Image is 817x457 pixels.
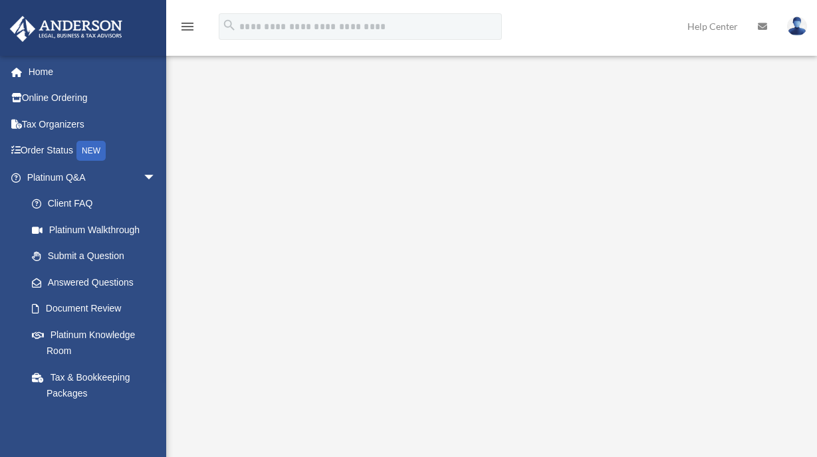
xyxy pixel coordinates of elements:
[19,191,176,217] a: Client FAQ
[76,141,106,161] div: NEW
[19,269,176,296] a: Answered Questions
[179,23,195,35] a: menu
[787,17,807,36] img: User Pic
[19,243,176,270] a: Submit a Question
[9,164,176,191] a: Platinum Q&Aarrow_drop_down
[179,19,195,35] i: menu
[19,364,176,407] a: Tax & Bookkeeping Packages
[143,164,170,191] span: arrow_drop_down
[9,137,176,165] a: Order StatusNEW
[19,217,170,243] a: Platinum Walkthrough
[19,296,176,322] a: Document Review
[222,18,237,33] i: search
[9,111,176,137] a: Tax Organizers
[6,16,126,42] img: Anderson Advisors Platinum Portal
[19,407,176,433] a: Land Trust & Deed Forum
[19,321,176,364] a: Platinum Knowledge Room
[9,85,176,112] a: Online Ordering
[179,72,800,416] iframe: <span data-mce-type="bookmark" style="display: inline-block; width: 0px; overflow: hidden; line-h...
[9,58,176,85] a: Home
